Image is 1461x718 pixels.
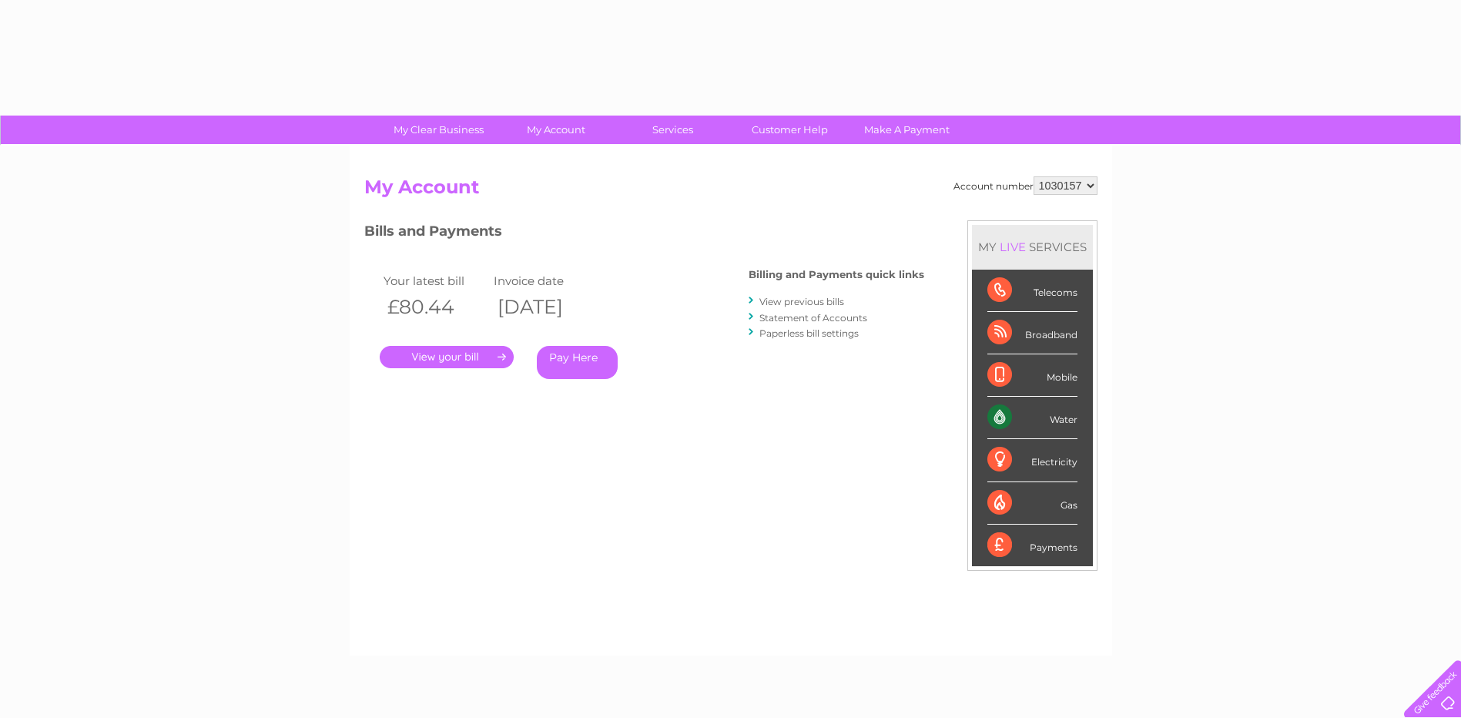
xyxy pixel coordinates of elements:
a: Pay Here [537,346,618,379]
a: My Clear Business [375,116,502,144]
a: View previous bills [759,296,844,307]
div: Water [987,397,1077,439]
div: Account number [953,176,1097,195]
div: Payments [987,525,1077,566]
a: . [380,346,514,368]
th: £80.44 [380,291,491,323]
div: Mobile [987,354,1077,397]
th: [DATE] [490,291,601,323]
h2: My Account [364,176,1097,206]
a: Statement of Accounts [759,312,867,324]
h4: Billing and Payments quick links [749,269,924,280]
div: Gas [987,482,1077,525]
div: LIVE [997,240,1029,254]
div: Electricity [987,439,1077,481]
h3: Bills and Payments [364,220,924,247]
a: Services [609,116,736,144]
td: Invoice date [490,270,601,291]
div: Broadband [987,312,1077,354]
div: Telecoms [987,270,1077,312]
a: Customer Help [726,116,853,144]
div: MY SERVICES [972,225,1093,269]
a: Paperless bill settings [759,327,859,339]
a: My Account [492,116,619,144]
td: Your latest bill [380,270,491,291]
a: Make A Payment [843,116,970,144]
